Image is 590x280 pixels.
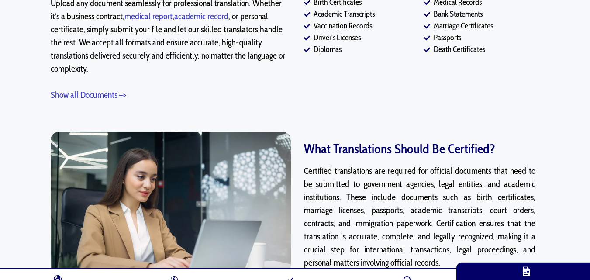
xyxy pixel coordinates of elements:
[431,8,483,20] span: Bank Statements
[424,44,535,55] a: Death Certificates
[431,32,461,44] span: Passports
[424,32,535,44] a: Passports
[311,20,372,32] span: Vaccination Records
[304,20,415,32] a: Vaccination Records
[304,32,415,44] a: Driver's Licenses
[311,8,375,20] span: Academic Transcripts
[311,32,361,44] span: Driver's Licenses
[431,20,493,32] span: Marriage Certificates
[311,44,342,55] span: Diplomas
[174,11,228,21] a: academic record
[431,44,485,55] span: Death Certificates
[51,90,126,100] a: Show all Documents –>
[124,11,173,21] a: medical report
[304,44,415,55] a: Diplomas
[304,8,415,20] a: Academic Transcripts
[424,20,535,32] a: Marriage Certificates
[424,8,535,20] a: Bank Statements
[304,142,535,156] h3: What Translations Should Be Certified?
[304,164,535,269] p: Certified translations are required for official documents that need to be submitted to governmen...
